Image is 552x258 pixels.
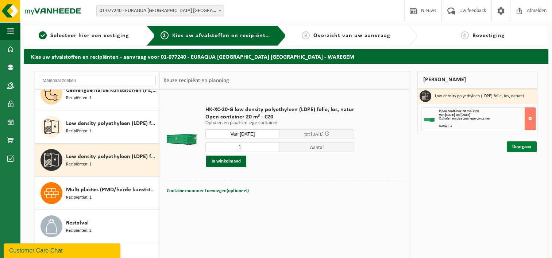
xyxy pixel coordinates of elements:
span: Multi plastics (PMD/harde kunststoffen/spanbanden/EPS/folie naturel/folie gemengd) [66,185,157,194]
iframe: chat widget [4,242,122,258]
span: Open container 20 m³ - C20 [439,109,479,113]
span: Recipiënten: 1 [66,161,92,168]
span: Gemengde harde kunststoffen (PE, PP en PVC), recycleerbaar (industrieel) [66,86,157,95]
div: [PERSON_NAME] [417,71,538,89]
p: Ophalen en plaatsen lege container [205,121,354,126]
span: 3 [302,31,310,39]
span: Low density polyethyleen (LDPE) folie, los, naturel [66,152,157,161]
span: 01-077240 - EURAQUA EUROPE NV - WAREGEM [96,5,224,16]
span: Recipiënten: 1 [66,128,92,135]
button: Containernummer toevoegen(optioneel) [166,186,250,196]
button: Restafval Recipiënten: 2 [35,210,159,243]
span: 1 [39,31,47,39]
div: Ophalen en plaatsen lege container [439,117,536,121]
span: Kies uw afvalstoffen en recipiënten [172,33,273,39]
span: Low density polyethyleen (LDPE) folie, los, gekleurd [66,119,157,128]
span: Containernummer toevoegen(optioneel) [167,188,249,193]
input: Materiaal zoeken [39,75,156,86]
button: In winkelmand [206,156,246,167]
span: Selecteer hier een vestiging [50,33,129,39]
a: 1Selecteer hier een vestiging [27,31,140,40]
div: Aantal: 1 [439,124,536,128]
button: Gemengde harde kunststoffen (PE, PP en PVC), recycleerbaar (industrieel) Recipiënten: 1 [35,77,159,110]
div: Keuze recipiënt en planning [160,71,233,90]
span: Overzicht van uw aanvraag [313,33,390,39]
span: Recipiënten: 1 [66,194,92,201]
span: tot [DATE] [304,132,324,137]
span: Restafval [66,219,89,227]
span: Bevestiging [472,33,505,39]
span: Recipiënten: 1 [66,95,92,102]
h2: Kies uw afvalstoffen en recipiënten - aanvraag voor 01-077240 - EURAQUA [GEOGRAPHIC_DATA] [GEOGRA... [24,49,548,63]
span: Open container 20 m³ - C20 [205,113,354,121]
strong: Van [DATE] tot [DATE] [439,113,470,117]
span: Recipiënten: 2 [66,227,92,234]
span: 2 [161,31,169,39]
span: 4 [461,31,469,39]
button: Low density polyethyleen (LDPE) folie, los, gekleurd Recipiënten: 1 [35,110,159,144]
input: Selecteer datum [205,129,280,138]
button: Multi plastics (PMD/harde kunststoffen/spanbanden/EPS/folie naturel/folie gemengd) Recipiënten: 1 [35,177,159,210]
span: 01-077240 - EURAQUA EUROPE NV - WAREGEM [97,6,224,16]
button: Low density polyethyleen (LDPE) folie, los, naturel Recipiënten: 1 [35,144,159,177]
span: HK-XC-20-G low density polyethyleen (LDPE) folie, los, natur [205,106,354,113]
h3: Low density polyethyleen (LDPE) folie, los, naturel [435,90,524,102]
a: Doorgaan [507,141,537,152]
span: Aantal [280,142,354,152]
